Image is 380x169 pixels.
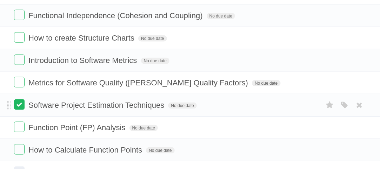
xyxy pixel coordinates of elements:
[207,13,235,19] span: No due date
[28,78,250,87] span: Metrics for Software Quality ([PERSON_NAME] Quality Factors)
[168,103,196,109] span: No due date
[28,56,139,65] span: Introduction to Software Metrics
[138,35,167,42] span: No due date
[28,101,166,110] span: Software Project Estimation Techniques
[129,125,158,131] span: No due date
[28,34,136,42] span: How to create Structure Charts
[14,77,25,87] label: Done
[141,58,169,64] span: No due date
[28,123,127,132] span: Function Point (FP) Analysis
[14,10,25,20] label: Done
[14,122,25,132] label: Done
[14,144,25,155] label: Done
[28,11,205,20] span: Functional Independence (Cohesion and Coupling)
[28,146,144,154] span: How to Calculate Function Points
[14,99,25,110] label: Done
[146,147,174,154] span: No due date
[14,32,25,43] label: Done
[14,55,25,65] label: Done
[323,99,336,111] label: Star task
[252,80,280,86] span: No due date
